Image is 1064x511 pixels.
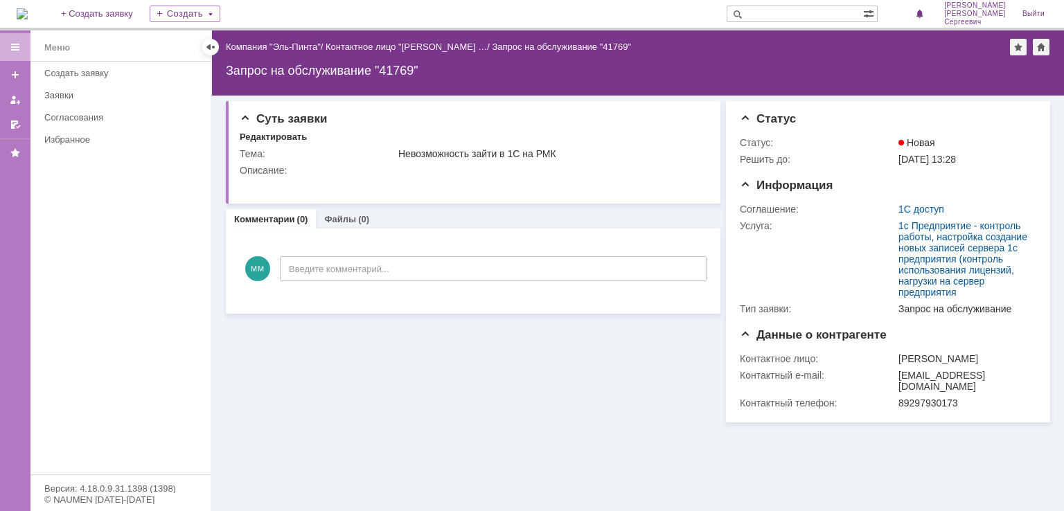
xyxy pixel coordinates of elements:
div: Статус: [740,137,896,148]
div: Сделать домашней страницей [1033,39,1049,55]
div: / [326,42,492,52]
div: Добавить в избранное [1010,39,1027,55]
div: [EMAIL_ADDRESS][DOMAIN_NAME] [898,370,1031,392]
div: Скрыть меню [202,39,219,55]
a: 1c Предприятие - контроль работы, настройка создание новых записей сервера 1с предприятия (контро... [898,220,1027,298]
div: Тип заявки: [740,303,896,314]
div: Создать заявку [44,68,202,78]
div: (0) [358,214,369,224]
a: Файлы [324,214,356,224]
div: Заявки [44,90,202,100]
div: Согласования [44,112,202,123]
a: Заявки [39,84,208,106]
span: Суть заявки [240,112,327,125]
a: Мои согласования [4,114,26,136]
a: Создать заявку [4,64,26,86]
div: Версия: 4.18.0.9.31.1398 (1398) [44,484,197,493]
img: logo [17,8,28,19]
div: Тема: [240,148,396,159]
div: Контактное лицо: [740,353,896,364]
a: Согласования [39,107,208,128]
span: Расширенный поиск [863,6,877,19]
span: Статус [740,112,796,125]
div: 89297930173 [898,397,1031,409]
div: Редактировать [240,132,307,143]
div: Решить до: [740,154,896,165]
div: Запрос на обслуживание [898,303,1031,314]
div: Создать [150,6,220,22]
div: Запрос на обслуживание "41769" [492,42,631,52]
a: Создать заявку [39,62,208,84]
div: Запрос на обслуживание "41769" [226,64,1050,78]
a: Контактное лицо "[PERSON_NAME] … [326,42,487,52]
div: Меню [44,39,70,56]
div: Невозможность зайти в 1С на РМК [398,148,702,159]
span: Данные о контрагенте [740,328,887,341]
span: Сергеевич [944,18,1006,26]
div: Контактный телефон: [740,397,896,409]
span: [PERSON_NAME] [944,1,1006,10]
div: Описание: [240,165,704,176]
span: ММ [245,256,270,281]
a: Комментарии [234,214,295,224]
a: Мои заявки [4,89,26,111]
a: Перейти на домашнюю страницу [17,8,28,19]
div: Соглашение: [740,204,896,215]
div: Контактный e-mail: [740,370,896,381]
div: (0) [297,214,308,224]
a: Компания "Эль-Пинта" [226,42,321,52]
div: / [226,42,326,52]
span: Информация [740,179,833,192]
span: [DATE] 13:28 [898,154,956,165]
div: Услуга: [740,220,896,231]
a: 1С доступ [898,204,944,215]
div: Избранное [44,134,187,145]
div: © NAUMEN [DATE]-[DATE] [44,495,197,504]
span: Новая [898,137,935,148]
div: [PERSON_NAME] [898,353,1031,364]
span: [PERSON_NAME] [944,10,1006,18]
